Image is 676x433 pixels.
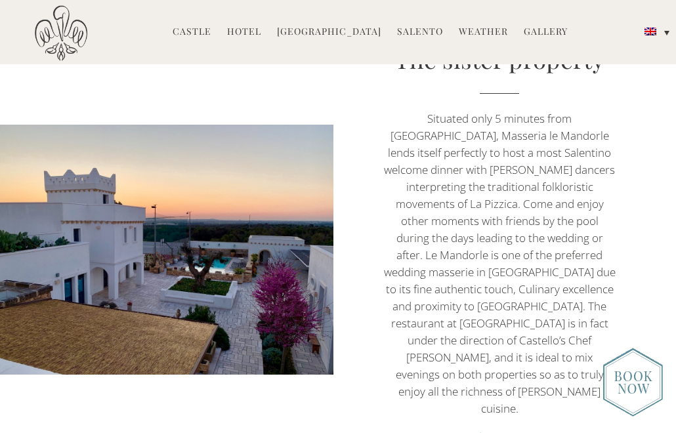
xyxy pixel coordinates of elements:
[459,25,508,40] a: Weather
[603,348,663,417] img: enquire_today_weddings_page.png
[227,25,261,40] a: Hotel
[277,25,381,40] a: [GEOGRAPHIC_DATA]
[644,28,656,35] img: English
[35,5,87,61] img: Castello di Ugento
[384,110,616,417] p: Situated only 5 minutes from [GEOGRAPHIC_DATA], Masseria le Mandorle lends itself perfectly to ho...
[524,25,568,40] a: Gallery
[603,348,663,417] img: new-booknow.png
[397,25,443,40] a: Salento
[173,25,211,40] a: Castle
